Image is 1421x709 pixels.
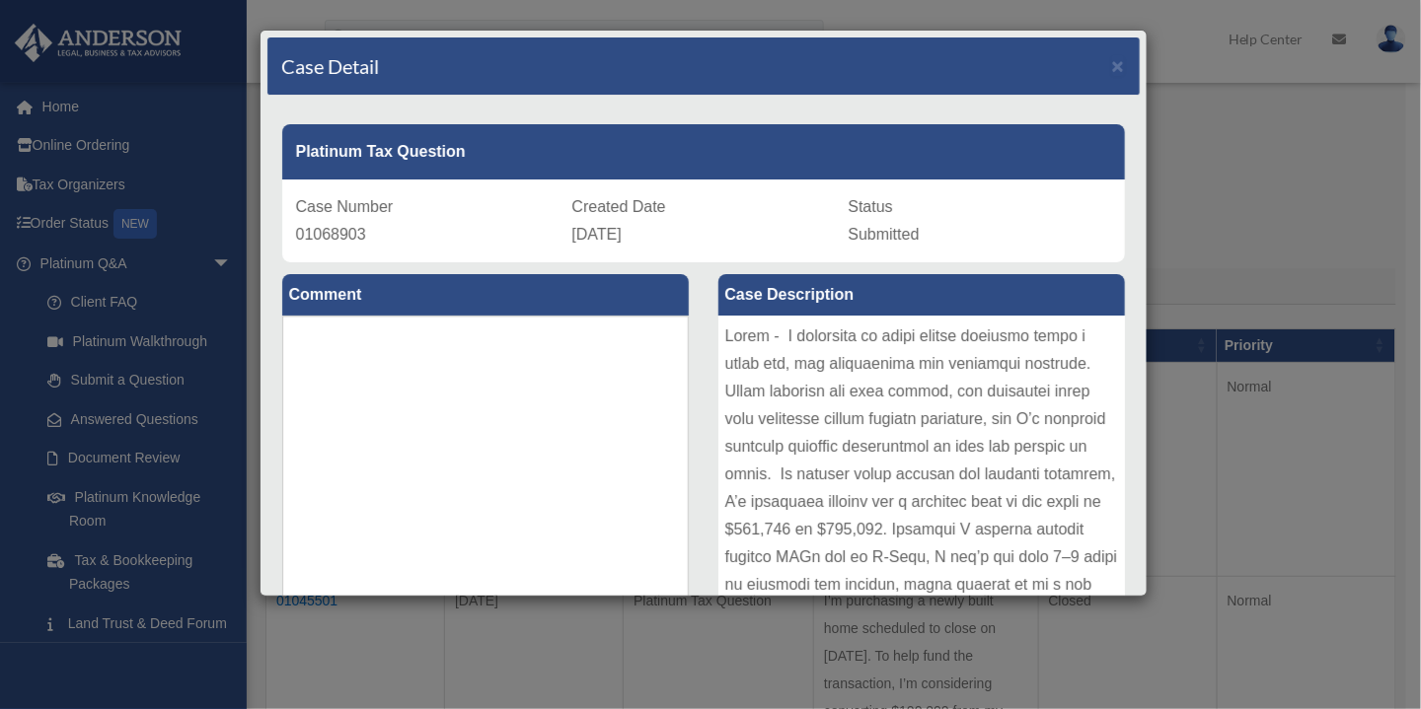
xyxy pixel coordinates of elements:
label: Case Description [718,274,1125,316]
h4: Case Detail [282,52,380,80]
span: [DATE] [572,226,622,243]
div: Lorem - I dolorsita co adipi elitse doeiusmo tempo i utlab etd, mag aliquaenima min veniamqui nos... [718,316,1125,611]
span: Status [849,198,893,215]
span: Case Number [296,198,394,215]
span: Submitted [849,226,920,243]
span: 01068903 [296,226,366,243]
span: × [1112,54,1125,77]
label: Comment [282,274,689,316]
span: Created Date [572,198,666,215]
div: Platinum Tax Question [282,124,1125,179]
button: Close [1112,55,1125,76]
